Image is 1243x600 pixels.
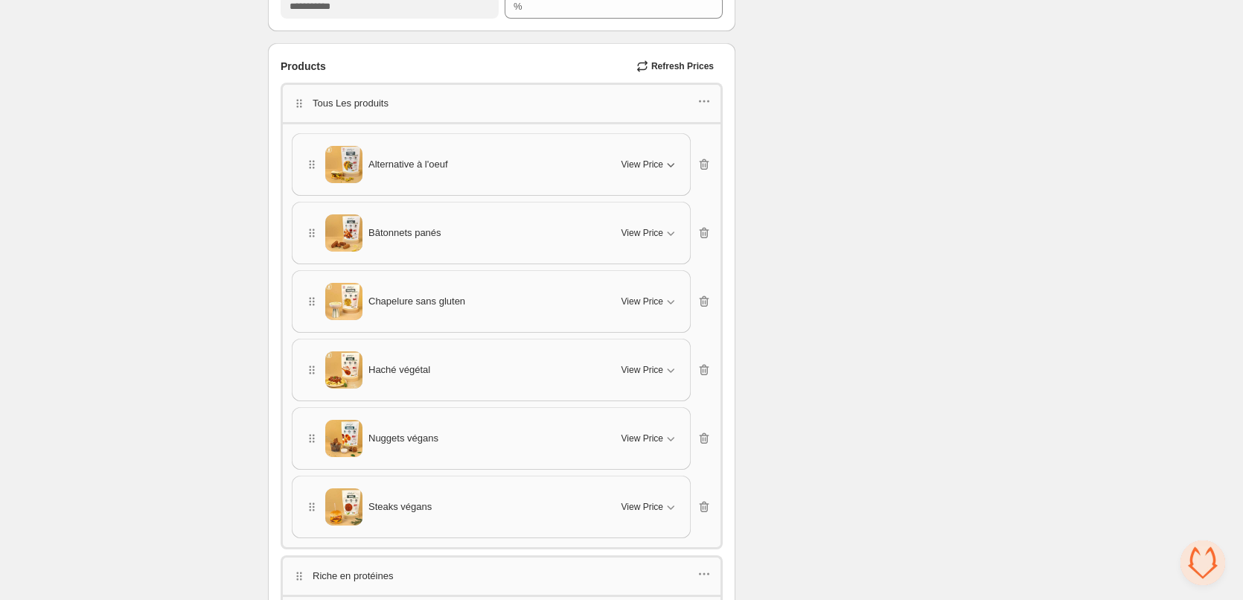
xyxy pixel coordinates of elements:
p: Riche en protéines [313,569,393,584]
span: Chapelure sans gluten [368,294,465,309]
span: Alternative à l'oeuf [368,157,448,172]
span: View Price [621,159,663,170]
span: Products [281,59,326,74]
span: View Price [621,364,663,376]
button: View Price [613,221,687,245]
img: Alternative à l'oeuf [325,146,362,183]
span: Steaks végans [368,500,432,514]
span: View Price [621,433,663,444]
span: View Price [621,296,663,307]
img: Steaks végans [325,488,362,526]
span: View Price [621,501,663,513]
button: View Price [613,427,687,450]
button: View Price [613,153,687,176]
button: Refresh Prices [630,56,723,77]
div: Open chat [1180,540,1225,585]
img: Haché végétal [325,351,362,389]
span: Refresh Prices [651,60,714,72]
img: Bâtonnets panés [325,214,362,252]
p: Tous Les produits [313,96,389,111]
button: View Price [613,495,687,519]
button: View Price [613,290,687,313]
button: View Price [613,358,687,382]
img: Chapelure sans gluten [325,283,362,320]
span: Nuggets végans [368,431,438,446]
span: Bâtonnets panés [368,226,441,240]
span: View Price [621,227,663,239]
img: Nuggets végans [325,420,362,457]
span: Haché végétal [368,363,430,377]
